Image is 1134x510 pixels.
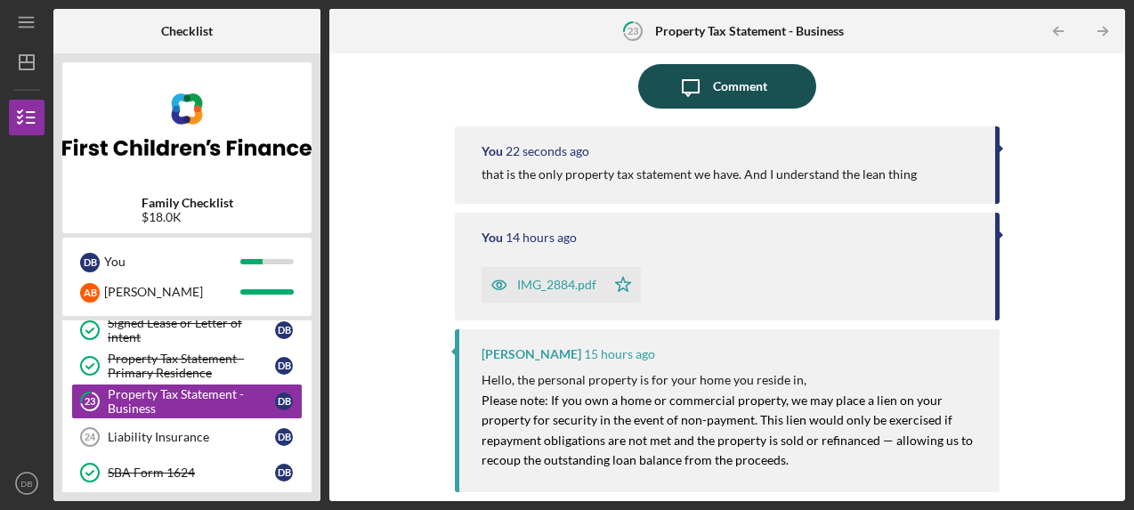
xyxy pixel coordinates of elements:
[142,196,233,210] b: Family Checklist
[482,347,581,361] div: [PERSON_NAME]
[506,231,577,245] time: 2025-09-16 22:32
[108,316,275,344] div: Signed Lease or Letter of intent
[161,24,213,38] b: Checklist
[108,430,275,444] div: Liability Insurance
[506,144,589,158] time: 2025-09-17 12:43
[275,428,293,446] div: D B
[80,283,100,303] div: A B
[275,321,293,339] div: D B
[482,231,503,245] div: You
[142,210,233,224] div: $18.0K
[584,347,655,361] time: 2025-09-16 21:55
[9,465,45,501] button: DB
[71,348,303,384] a: Property Tax Statement - Primary ResidenceDB
[482,393,976,467] mark: Please note: If you own a home or commercial property, we may place a lien on your property for s...
[275,393,293,410] div: D B
[482,144,503,158] div: You
[85,432,96,442] tspan: 24
[80,253,100,272] div: D B
[104,247,240,277] div: You
[482,167,917,182] div: that is the only property tax statement we have. And I understand the lean thing
[517,278,596,292] div: IMG_2884.pdf
[482,370,982,390] p: Hello, the personal property is for your home you reside in,
[71,455,303,490] a: SBA Form 1624DB
[628,25,638,36] tspan: 23
[71,384,303,419] a: 23Property Tax Statement - BusinessDB
[482,267,641,303] button: IMG_2884.pdf
[275,464,293,482] div: D B
[713,64,767,109] div: Comment
[20,479,32,489] text: DB
[108,352,275,380] div: Property Tax Statement - Primary Residence
[275,357,293,375] div: D B
[71,312,303,348] a: Signed Lease or Letter of intentDB
[62,71,312,178] img: Product logo
[638,64,816,109] button: Comment
[85,396,95,408] tspan: 23
[104,277,240,307] div: [PERSON_NAME]
[655,24,844,38] b: Property Tax Statement - Business
[108,387,275,416] div: Property Tax Statement - Business
[71,419,303,455] a: 24Liability InsuranceDB
[108,465,275,480] div: SBA Form 1624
